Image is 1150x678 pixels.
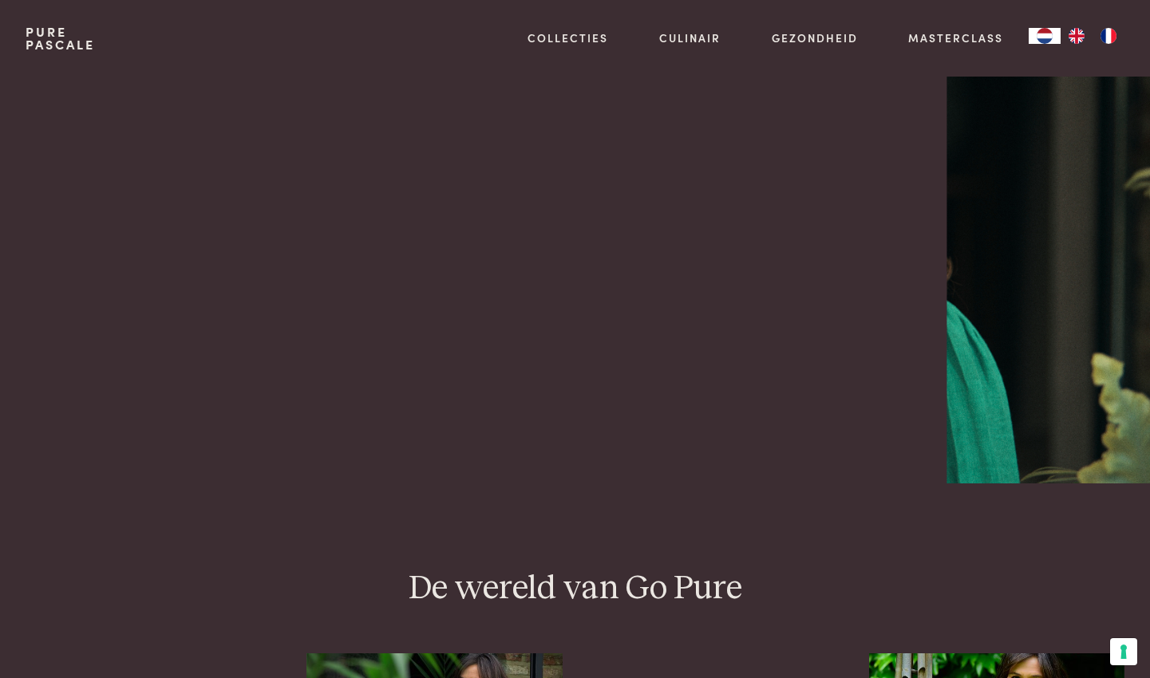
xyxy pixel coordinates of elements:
ul: Language list [1061,28,1124,44]
aside: Language selected: Nederlands [1029,28,1124,44]
div: Language [1029,28,1061,44]
a: Culinair [659,30,721,46]
a: FR [1093,28,1124,44]
a: Collecties [528,30,608,46]
button: Uw voorkeuren voor toestemming voor trackingtechnologieën [1110,638,1137,665]
h2: De wereld van Go Pure [26,568,1124,610]
a: Masterclass [908,30,1003,46]
a: NL [1029,28,1061,44]
a: EN [1061,28,1093,44]
a: Gezondheid [772,30,858,46]
a: PurePascale [26,26,95,51]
